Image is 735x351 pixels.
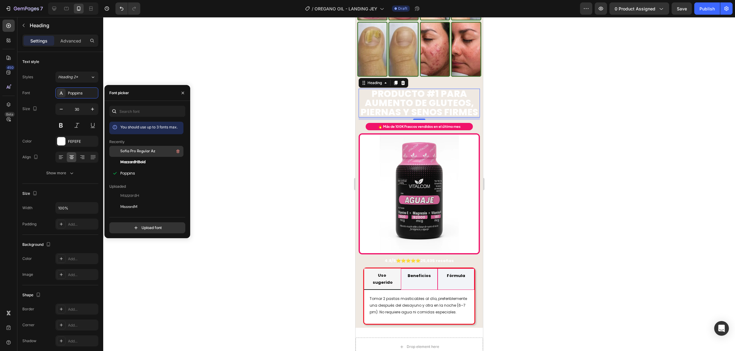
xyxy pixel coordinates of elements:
[5,112,15,117] div: Beta
[120,160,145,165] span: MazzardHBold
[109,106,185,117] input: Search font
[40,5,43,12] p: 7
[22,59,39,65] div: Text style
[22,168,98,179] button: Show more
[22,190,39,198] div: Size
[315,6,377,12] span: OREGANO OIL - LANDING JEY
[356,17,483,351] iframe: Design area
[714,321,729,336] div: Open Intercom Messenger
[22,205,32,211] div: Width
[109,90,129,96] div: Font picker
[694,2,720,15] button: Publish
[22,256,32,261] div: Color
[120,193,139,199] span: MazzardH
[22,74,33,80] div: Styles
[56,202,98,213] input: Auto
[312,6,313,12] span: /
[22,90,30,96] div: Font
[699,6,715,12] div: Publish
[68,222,97,227] div: Add...
[677,6,687,11] span: Save
[22,272,33,277] div: Image
[22,291,42,299] div: Shape
[68,256,97,262] div: Add...
[46,170,75,176] div: Show more
[109,222,185,233] button: Upload font
[22,153,40,161] div: Align
[120,149,155,154] span: Sofia Pro Regular Az
[2,2,46,15] button: 7
[22,105,39,113] div: Size
[68,139,97,144] div: FEFEFE
[55,72,98,83] button: Heading 2*
[133,225,162,231] div: Upload font
[22,241,52,249] div: Background
[109,184,126,189] p: Uploaded
[68,323,97,328] div: Add...
[6,65,15,70] div: 450
[109,139,125,145] p: Recently
[30,22,96,29] p: Heading
[22,322,35,328] div: Corner
[22,221,36,227] div: Padding
[68,307,97,312] div: Add...
[672,2,692,15] button: Save
[615,6,655,12] span: 0 product assigned
[22,139,32,144] div: Color
[22,306,34,312] div: Border
[60,38,81,44] p: Advanced
[115,2,140,15] div: Undo/Redo
[120,204,137,210] span: MazzardM
[68,338,97,344] div: Add...
[58,74,78,80] span: Heading 2*
[120,171,135,176] span: Poppins
[609,2,669,15] button: 0 product assigned
[30,38,47,44] p: Settings
[68,272,97,278] div: Add...
[68,91,97,96] div: Poppins
[22,338,36,344] div: Shadow
[398,6,407,11] span: Draft
[120,125,178,129] span: You should use up to 3 fonts max.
